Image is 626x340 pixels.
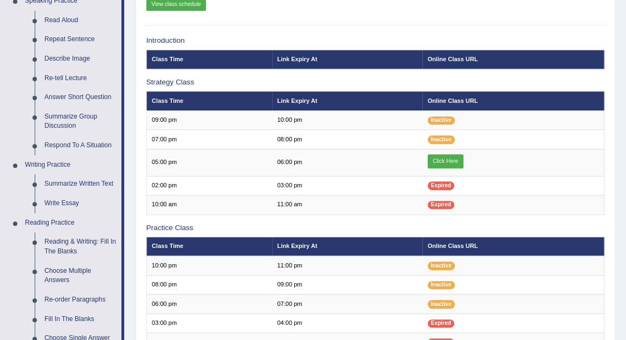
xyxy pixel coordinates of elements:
th: Online Class URL [422,91,604,110]
a: Write Essay [40,194,121,213]
td: 10:00 am [146,195,272,214]
a: Re-tell Lecture [40,69,121,88]
span: Inactive [428,261,455,270]
td: 07:00 pm [272,295,422,313]
td: 05:00 pm [146,149,272,176]
a: Click Here [428,154,463,168]
a: Reading Practice [20,213,121,233]
a: Writing Practice [20,155,121,175]
th: Class Time [146,91,272,110]
h3: Practice Class [146,224,605,232]
td: 09:00 pm [146,110,272,129]
a: Choose Multiple Answers [40,261,121,290]
span: Inactive [428,281,455,289]
a: Describe Image [40,49,121,69]
td: 10:00 pm [146,256,272,275]
td: 08:00 pm [146,275,272,294]
th: Link Expiry At [272,237,422,256]
span: Expired [428,319,454,328]
th: Online Class URL [422,50,604,69]
td: 06:00 pm [146,295,272,313]
span: Expired [428,201,454,209]
span: Inactive [428,300,455,308]
a: Respond To A Situation [40,136,121,155]
th: Class Time [146,237,272,256]
a: Read Aloud [40,11,121,30]
td: 03:00 pm [272,176,422,195]
th: Online Class URL [422,237,604,256]
td: 04:00 pm [272,313,422,332]
a: Summarize Written Text [40,174,121,194]
td: 08:00 pm [272,130,422,149]
span: Inactive [428,116,455,125]
td: 02:00 pm [146,176,272,195]
td: 09:00 pm [272,275,422,294]
span: Expired [428,181,454,189]
td: 06:00 pm [272,149,422,176]
th: Class Time [146,50,272,69]
a: Repeat Sentence [40,30,121,49]
span: Inactive [428,135,455,143]
td: 03:00 pm [146,313,272,332]
th: Link Expiry At [272,50,422,69]
a: Fill In The Blanks [40,310,121,329]
h3: Strategy Class [146,79,605,87]
a: Summarize Group Discussion [40,107,121,136]
td: 10:00 pm [272,110,422,129]
td: 07:00 pm [146,130,272,149]
td: 11:00 am [272,195,422,214]
th: Link Expiry At [272,91,422,110]
a: Answer Short Question [40,88,121,107]
a: Reading & Writing: Fill In The Blanks [40,232,121,261]
a: Re-order Paragraphs [40,290,121,310]
h3: Introduction [146,37,605,45]
td: 11:00 pm [272,256,422,275]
